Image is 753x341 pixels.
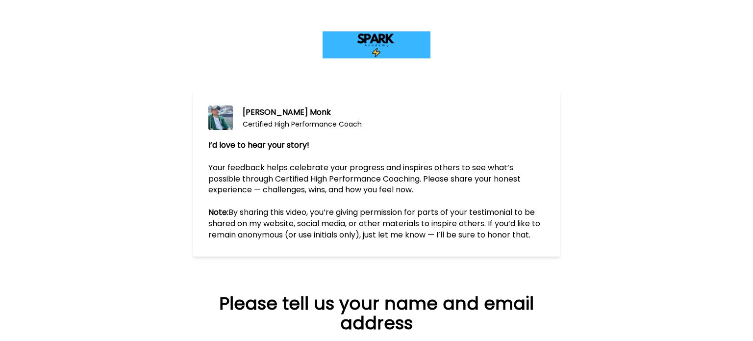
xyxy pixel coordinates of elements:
[243,106,362,118] div: [PERSON_NAME] Monk
[206,294,547,333] div: Please tell us your name and email address
[323,31,430,58] img: https://cdn.bonjoro.com/media/26019133-01ac-4f0f-8e6f-067577e58acd/54cbeec9-7c0d-42a2-a7ad-33bb2b...
[243,119,362,129] div: Certified High Performance Coach
[208,139,309,151] span: I’d love to hear your story!
[208,162,523,196] span: Your feedback helps celebrate your progress and inspires others to see what’s possible through Ce...
[208,207,542,240] span: By sharing this video, you’re giving permission for parts of your testimonial to be shared on my ...
[208,105,233,130] img: Certified High Performance Coach
[208,207,228,218] span: Note:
